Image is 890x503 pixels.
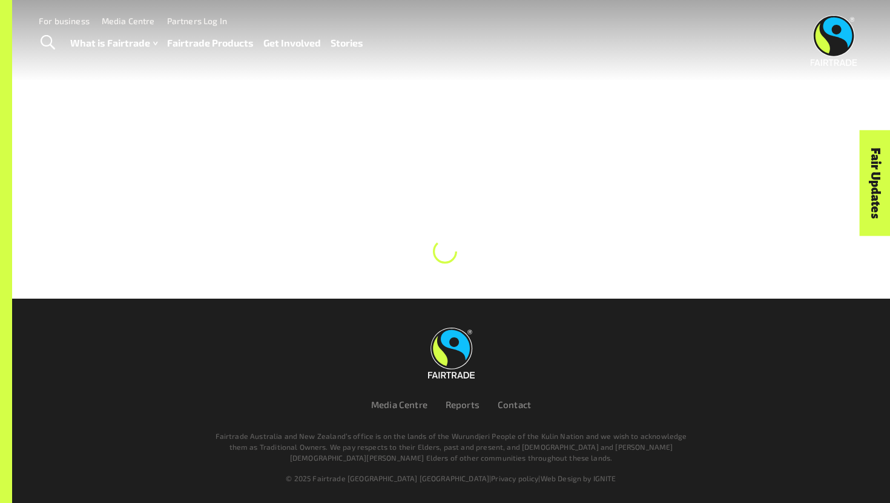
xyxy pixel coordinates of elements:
[446,399,480,410] a: Reports
[87,473,816,484] div: | |
[210,430,692,463] p: Fairtrade Australia and New Zealand’s office is on the lands of the Wurundjeri People of the Kuli...
[286,474,489,482] span: © 2025 Fairtrade [GEOGRAPHIC_DATA] [GEOGRAPHIC_DATA]
[167,34,254,52] a: Fairtrade Products
[70,34,157,52] a: What is Fairtrade
[33,28,62,58] a: Toggle Search
[167,16,227,26] a: Partners Log In
[498,399,531,410] a: Contact
[428,328,475,378] img: Fairtrade Australia New Zealand logo
[331,34,363,52] a: Stories
[371,399,427,410] a: Media Centre
[102,16,155,26] a: Media Centre
[541,474,616,482] a: Web Design by IGNITE
[39,16,90,26] a: For business
[491,474,538,482] a: Privacy policy
[811,15,857,66] img: Fairtrade Australia New Zealand logo
[263,34,321,52] a: Get Involved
